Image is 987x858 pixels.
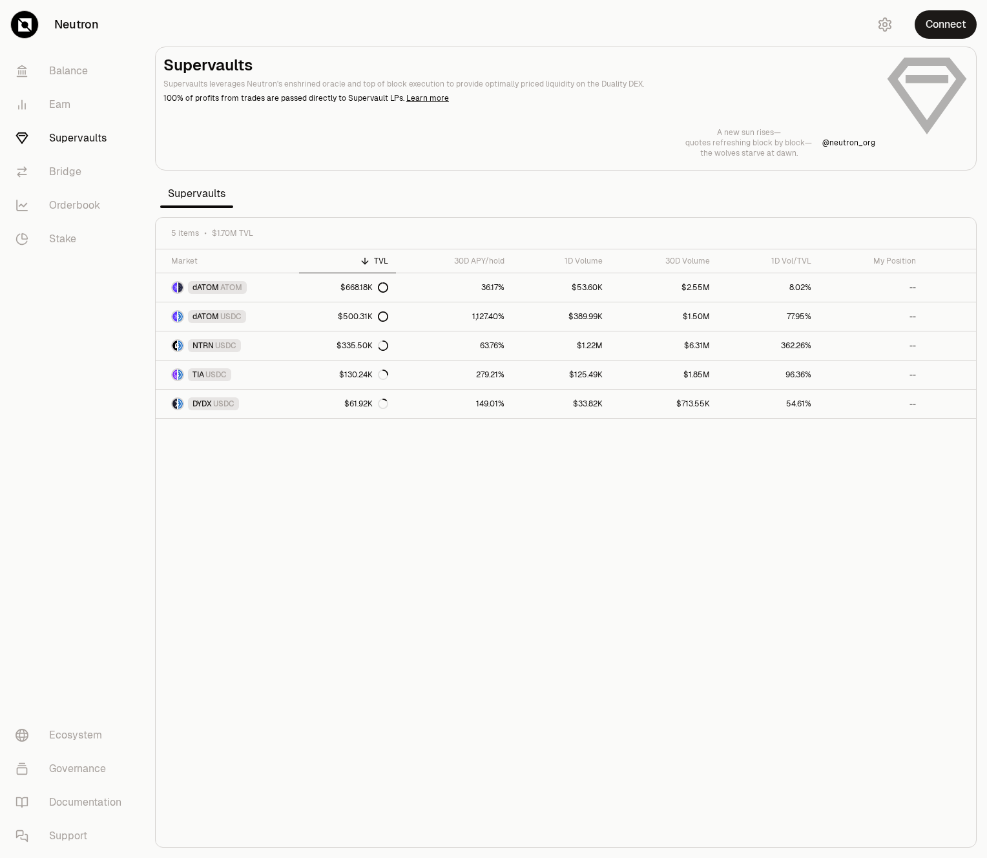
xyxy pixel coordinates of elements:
img: dATOM Logo [172,311,177,322]
a: Governance [5,752,140,786]
span: DYDX [192,399,212,409]
img: NTRN Logo [172,340,177,351]
h2: Supervaults [163,55,875,76]
span: TIA [192,370,204,380]
a: Stake [5,222,140,256]
img: ATOM Logo [178,282,183,293]
a: $713.55K [610,390,718,418]
a: $2.55M [610,273,718,302]
a: TIA LogoUSDC LogoTIAUSDC [156,361,299,389]
a: -- [819,361,924,389]
a: $130.24K [299,361,397,389]
a: $1.22M [512,331,610,360]
p: quotes refreshing block by block— [685,138,812,148]
p: @ neutron_org [822,138,875,148]
div: 1D Vol/TVL [725,256,811,266]
img: dATOM Logo [172,282,177,293]
a: $500.31K [299,302,397,331]
div: 30D APY/hold [404,256,504,266]
span: USDC [215,340,236,351]
span: USDC [205,370,227,380]
a: Orderbook [5,189,140,222]
a: Earn [5,88,140,121]
div: $668.18K [340,282,388,293]
a: $33.82K [512,390,610,418]
a: -- [819,331,924,360]
div: $335.50K [337,340,388,351]
a: 149.01% [396,390,512,418]
a: dATOM LogoATOM LogodATOMATOM [156,273,299,302]
img: DYDX Logo [172,399,177,409]
a: $61.92K [299,390,397,418]
span: $1.70M TVL [212,228,253,238]
a: 36.17% [396,273,512,302]
a: NTRN LogoUSDC LogoNTRNUSDC [156,331,299,360]
span: USDC [213,399,234,409]
span: dATOM [192,282,219,293]
span: USDC [220,311,242,322]
a: $53.60K [512,273,610,302]
img: USDC Logo [178,399,183,409]
div: TVL [307,256,389,266]
div: $500.31K [338,311,388,322]
a: -- [819,302,924,331]
a: 54.61% [718,390,818,418]
a: @neutron_org [822,138,875,148]
span: NTRN [192,340,214,351]
div: 30D Volume [618,256,711,266]
a: $125.49K [512,361,610,389]
a: 96.36% [718,361,818,389]
a: Supervaults [5,121,140,155]
span: 5 items [171,228,199,238]
a: 77.95% [718,302,818,331]
span: Supervaults [160,181,233,207]
a: 362.26% [718,331,818,360]
img: TIA Logo [172,370,177,380]
p: the wolves starve at dawn. [685,148,812,158]
a: -- [819,273,924,302]
a: 279.21% [396,361,512,389]
a: $1.50M [610,302,718,331]
a: 1,127.40% [396,302,512,331]
a: dATOM LogoUSDC LogodATOMUSDC [156,302,299,331]
div: 1D Volume [520,256,603,266]
img: USDC Logo [178,340,183,351]
a: $1.85M [610,361,718,389]
p: A new sun rises— [685,127,812,138]
p: Supervaults leverages Neutron's enshrined oracle and top of block execution to provide optimally ... [163,78,875,90]
p: 100% of profits from trades are passed directly to Supervault LPs. [163,92,875,104]
a: $6.31M [610,331,718,360]
a: A new sun rises—quotes refreshing block by block—the wolves starve at dawn. [685,127,812,158]
a: Support [5,819,140,853]
a: $335.50K [299,331,397,360]
span: dATOM [192,311,219,322]
a: Balance [5,54,140,88]
a: Bridge [5,155,140,189]
button: Connect [915,10,977,39]
a: $668.18K [299,273,397,302]
div: Market [171,256,291,266]
a: 63.76% [396,331,512,360]
a: Documentation [5,786,140,819]
a: Ecosystem [5,718,140,752]
div: $61.92K [344,399,388,409]
div: $130.24K [339,370,388,380]
a: Learn more [406,93,449,103]
span: ATOM [220,282,242,293]
a: 8.02% [718,273,818,302]
img: USDC Logo [178,370,183,380]
a: DYDX LogoUSDC LogoDYDXUSDC [156,390,299,418]
a: -- [819,390,924,418]
div: My Position [827,256,916,266]
img: USDC Logo [178,311,183,322]
a: $389.99K [512,302,610,331]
